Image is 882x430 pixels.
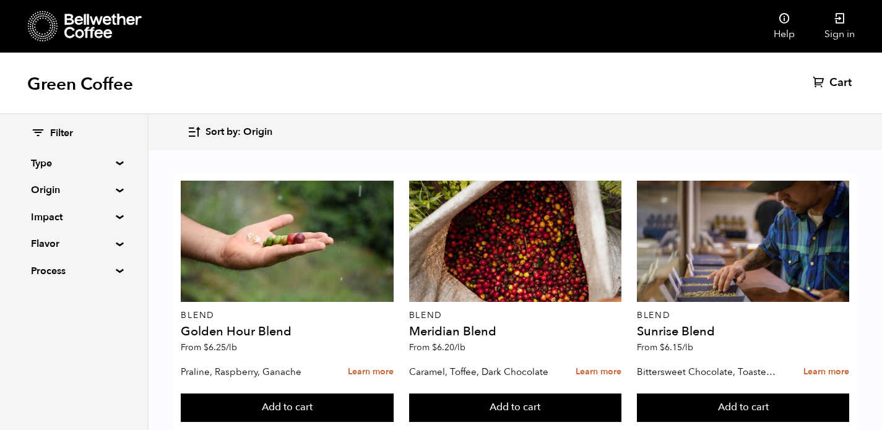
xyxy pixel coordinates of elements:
[637,363,782,381] p: Bittersweet Chocolate, Toasted Marshmallow, Candied Orange, Praline
[660,342,693,353] bdi: 6.15
[637,342,693,353] span: From
[204,342,237,353] bdi: 6.25
[813,75,855,90] a: Cart
[409,325,621,338] h4: Meridian Blend
[31,156,116,171] summary: Type
[31,264,116,278] summary: Process
[181,325,393,338] h4: Golden Hour Blend
[454,342,465,353] span: /lb
[348,359,394,385] a: Learn more
[409,393,621,422] button: Add to cart
[803,359,849,385] a: Learn more
[682,342,693,353] span: /lb
[187,118,272,147] button: Sort by: Origin
[205,126,272,139] span: Sort by: Origin
[409,311,621,320] p: Blend
[31,210,116,225] summary: Impact
[829,75,852,90] span: Cart
[50,127,73,140] span: Filter
[181,311,393,320] p: Blend
[432,342,465,353] bdi: 6.20
[432,342,437,353] span: $
[409,363,554,381] p: Caramel, Toffee, Dark Chocolate
[31,183,116,197] summary: Origin
[181,393,393,422] button: Add to cart
[637,325,849,338] h4: Sunrise Blend
[226,342,237,353] span: /lb
[660,342,665,353] span: $
[637,311,849,320] p: Blend
[409,342,465,353] span: From
[637,393,849,422] button: Add to cart
[204,342,209,353] span: $
[27,73,133,95] h1: Green Coffee
[31,236,116,251] summary: Flavor
[181,363,326,381] p: Praline, Raspberry, Ganache
[576,359,621,385] a: Learn more
[181,342,237,353] span: From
